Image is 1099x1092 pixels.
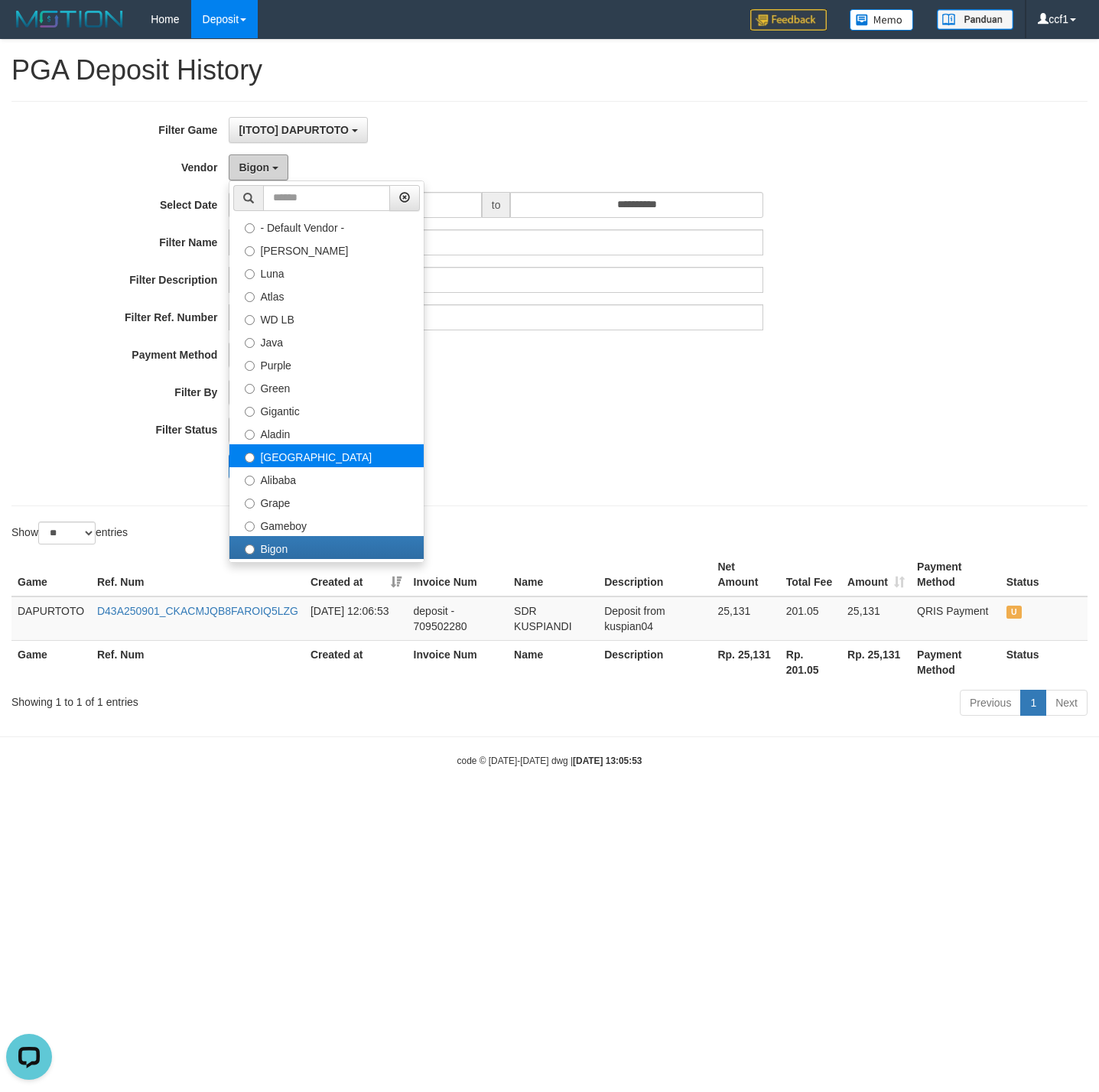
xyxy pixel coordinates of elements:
[229,238,424,261] label: [PERSON_NAME]
[11,55,1088,86] h1: PGA Deposit History
[229,444,424,467] label: [GEOGRAPHIC_DATA]
[960,690,1021,716] a: Previous
[1020,690,1046,716] a: 1
[780,640,841,684] th: Rp. 201.05
[229,398,424,421] label: Gigantic
[229,421,424,444] label: Aladin
[11,553,91,596] th: Game
[841,553,911,596] th: Amount: activate to sort column ascending
[11,522,128,544] label: Show entries
[304,553,408,596] th: Created at: activate to sort column ascending
[780,553,841,596] th: Total Fee
[408,553,509,596] th: Invoice Num
[229,261,424,284] label: Luna
[239,124,349,136] span: [ITOTO] DAPURTOTO
[229,215,424,238] label: - Default Vendor -
[911,553,1000,596] th: Payment Method
[1045,690,1088,716] a: Next
[304,640,408,684] th: Created at
[91,640,304,684] th: Ref. Num
[11,8,128,31] img: MOTION_logo.png
[780,596,841,641] td: 201.05
[245,269,255,279] input: Luna
[598,553,711,596] th: Description
[239,161,269,174] span: Bigon
[841,640,911,684] th: Rp. 25,131
[97,605,298,617] a: D43A250901_CKACMJQB8FAROIQ5LZG
[229,307,424,330] label: WD LB
[245,361,255,371] input: Purple
[229,536,424,559] label: Bigon
[245,476,255,486] input: Alibaba
[911,596,1000,641] td: QRIS Payment
[6,6,52,52] button: Open LiveChat chat widget
[573,756,642,766] strong: [DATE] 13:05:53
[229,559,424,582] label: Allstar
[229,513,424,536] label: Gameboy
[11,640,91,684] th: Game
[598,640,711,684] th: Description
[245,522,255,531] input: Gameboy
[937,9,1013,30] img: panduan.png
[11,688,447,710] div: Showing 1 to 1 of 1 entries
[1000,553,1088,596] th: Status
[245,430,255,440] input: Aladin
[1000,640,1088,684] th: Status
[229,284,424,307] label: Atlas
[11,596,91,641] td: DAPURTOTO
[508,640,598,684] th: Name
[1006,606,1022,619] span: UNPAID
[841,596,911,641] td: 25,131
[911,640,1000,684] th: Payment Method
[229,490,424,513] label: Grape
[229,375,424,398] label: Green
[245,499,255,509] input: Grape
[408,640,509,684] th: Invoice Num
[245,384,255,394] input: Green
[245,338,255,348] input: Java
[711,596,779,641] td: 25,131
[245,407,255,417] input: Gigantic
[508,553,598,596] th: Name
[245,246,255,256] input: [PERSON_NAME]
[711,553,779,596] th: Net Amount
[850,9,914,31] img: Button%20Memo.svg
[245,544,255,554] input: Bigon
[245,292,255,302] input: Atlas
[229,467,424,490] label: Alibaba
[457,756,642,766] small: code © [DATE]-[DATE] dwg |
[598,596,711,641] td: Deposit from kuspian04
[245,223,255,233] input: - Default Vendor -
[408,596,509,641] td: deposit - 709502280
[229,117,368,143] button: [ITOTO] DAPURTOTO
[229,154,288,180] button: Bigon
[245,315,255,325] input: WD LB
[482,192,511,218] span: to
[750,9,827,31] img: Feedback.jpg
[508,596,598,641] td: SDR KUSPIANDI
[304,596,408,641] td: [DATE] 12:06:53
[711,640,779,684] th: Rp. 25,131
[38,522,96,544] select: Showentries
[229,330,424,353] label: Java
[91,553,304,596] th: Ref. Num
[229,353,424,375] label: Purple
[245,453,255,463] input: [GEOGRAPHIC_DATA]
